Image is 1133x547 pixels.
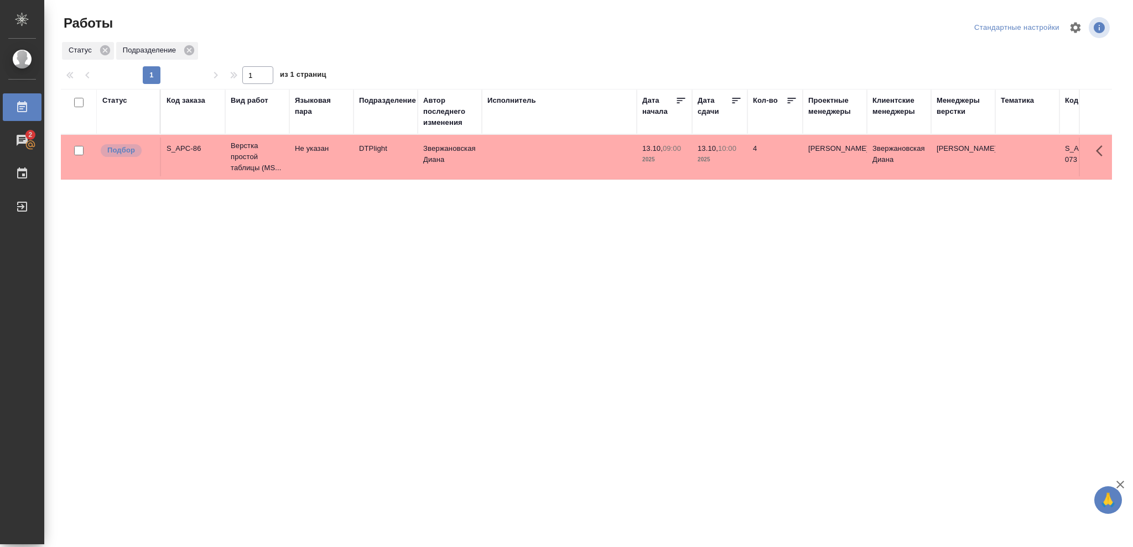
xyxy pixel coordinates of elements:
[642,144,663,152] p: 13.10,
[642,95,675,117] div: Дата начала
[642,154,687,165] p: 2025
[61,14,113,32] span: Работы
[116,42,198,60] div: Подразделение
[1089,138,1116,164] button: Здесь прячутся важные кнопки
[418,138,482,176] td: Звержановская Диана
[69,45,96,56] p: Статус
[289,138,354,176] td: Не указан
[1089,17,1112,38] span: Посмотреть информацию
[808,95,861,117] div: Проектные менеджеры
[1065,95,1108,106] div: Код работы
[167,95,205,106] div: Код заказа
[231,140,284,173] p: Верстка простой таблицы (MS...
[487,95,536,106] div: Исполнитель
[1059,138,1124,176] td: S_APC-86-WK-073
[937,95,990,117] div: Менеджеры верстки
[698,154,742,165] p: 2025
[867,138,931,176] td: Звержановская Диана
[167,143,220,154] div: S_APC-86
[698,144,718,152] p: 13.10,
[423,95,476,128] div: Автор последнего изменения
[698,95,731,117] div: Дата сдачи
[937,143,990,154] p: [PERSON_NAME]
[359,95,416,106] div: Подразделение
[718,144,736,152] p: 10:00
[354,138,418,176] td: DTPlight
[22,129,39,140] span: 2
[1094,486,1122,514] button: 🙏
[1062,14,1089,41] span: Настроить таблицу
[102,95,127,106] div: Статус
[107,145,135,156] p: Подбор
[1001,95,1034,106] div: Тематика
[280,68,326,84] span: из 1 страниц
[62,42,114,60] div: Статус
[803,138,867,176] td: [PERSON_NAME]
[747,138,803,176] td: 4
[971,19,1062,36] div: split button
[123,45,180,56] p: Подразделение
[872,95,926,117] div: Клиентские менеджеры
[753,95,778,106] div: Кол-во
[295,95,348,117] div: Языковая пара
[1099,488,1118,512] span: 🙏
[3,127,41,154] a: 2
[663,144,681,152] p: 09:00
[231,95,268,106] div: Вид работ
